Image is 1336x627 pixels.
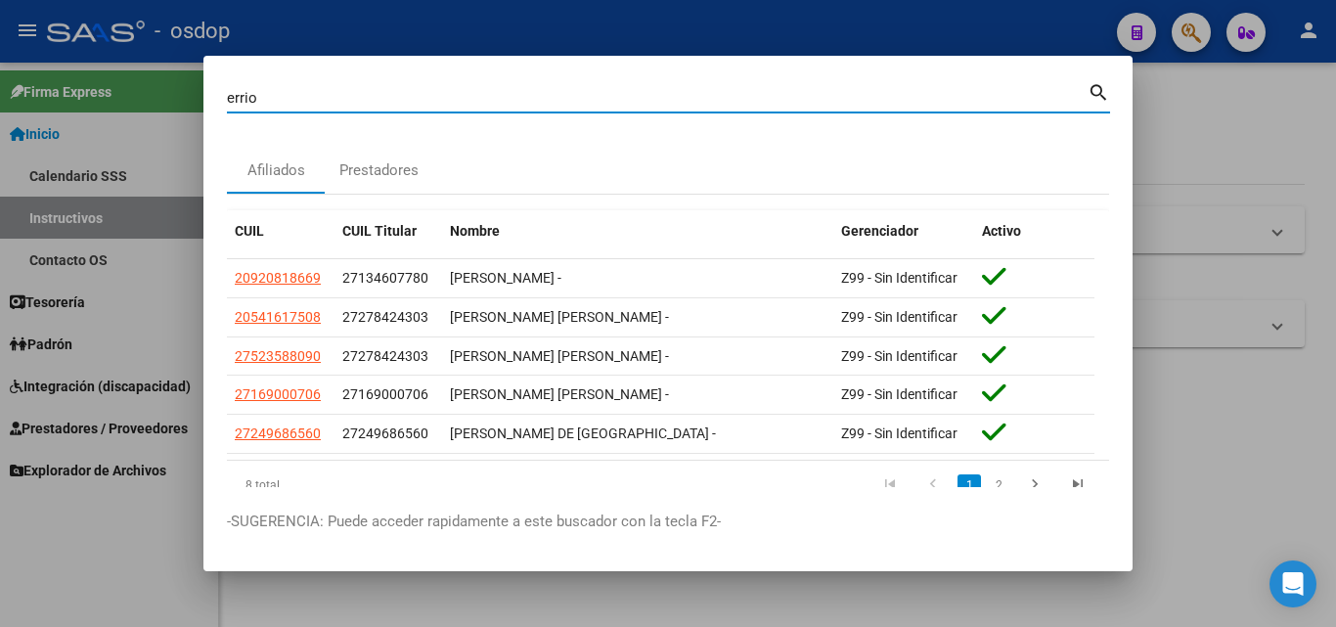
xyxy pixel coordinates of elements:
span: Z99 - Sin Identificar [841,425,957,441]
span: 27523588090 [235,348,321,364]
span: Z99 - Sin Identificar [841,270,957,286]
datatable-header-cell: Activo [974,210,1095,252]
datatable-header-cell: CUIL [227,210,334,252]
a: 2 [987,474,1010,496]
a: 1 [957,474,981,496]
span: 27278424303 [342,348,428,364]
div: [PERSON_NAME] [PERSON_NAME] - [450,345,825,368]
span: CUIL Titular [342,223,417,239]
span: Nombre [450,223,500,239]
span: 27169000706 [235,386,321,402]
div: Prestadores [339,159,419,182]
span: Z99 - Sin Identificar [841,348,957,364]
li: page 2 [984,469,1013,502]
span: 27278424303 [342,309,428,325]
div: [PERSON_NAME] - [450,267,825,290]
datatable-header-cell: Nombre [442,210,833,252]
span: 27169000706 [342,386,428,402]
div: Afiliados [247,159,305,182]
span: CUIL [235,223,264,239]
span: 27249686560 [342,425,428,441]
div: 8 total [227,461,400,510]
span: Activo [982,223,1021,239]
span: Z99 - Sin Identificar [841,309,957,325]
li: page 1 [955,469,984,502]
a: go to last page [1059,474,1096,496]
span: Gerenciador [841,223,918,239]
datatable-header-cell: Gerenciador [833,210,974,252]
p: -SUGERENCIA: Puede acceder rapidamente a este buscador con la tecla F2- [227,511,1109,533]
span: 27134607780 [342,270,428,286]
span: 27249686560 [235,425,321,441]
datatable-header-cell: CUIL Titular [334,210,442,252]
a: go to next page [1016,474,1053,496]
div: [PERSON_NAME] DE [GEOGRAPHIC_DATA] - [450,423,825,445]
div: [PERSON_NAME] [PERSON_NAME] - [450,306,825,329]
div: [PERSON_NAME] [PERSON_NAME] - [450,383,825,406]
a: go to first page [871,474,909,496]
span: 20541617508 [235,309,321,325]
span: 20920818669 [235,270,321,286]
mat-icon: search [1088,79,1110,103]
div: Open Intercom Messenger [1269,560,1316,607]
a: go to previous page [914,474,952,496]
span: Z99 - Sin Identificar [841,386,957,402]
